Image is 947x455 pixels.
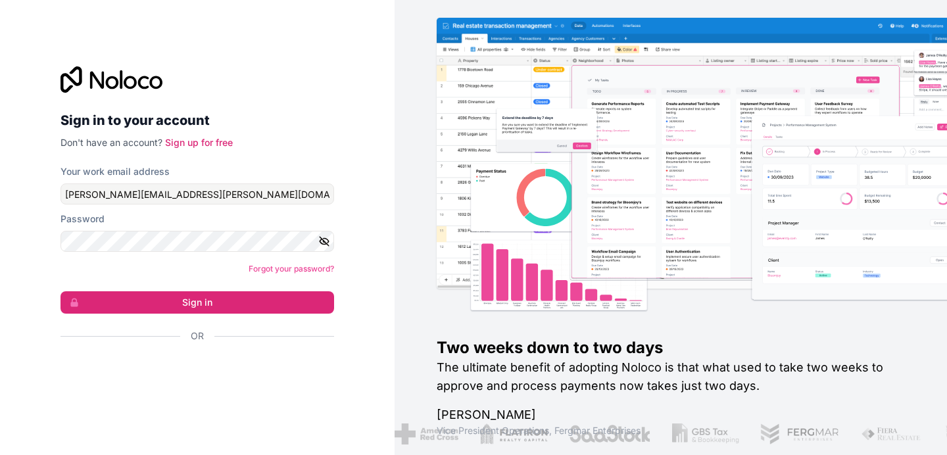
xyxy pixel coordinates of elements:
[61,165,170,178] label: Your work email address
[165,137,233,148] a: Sign up for free
[54,357,330,386] iframe: Botão "Fazer login com o Google"
[437,358,905,395] h2: The ultimate benefit of adopting Noloco is that what used to take two weeks to approve and proces...
[61,183,334,204] input: Email address
[61,291,334,314] button: Sign in
[249,264,334,274] a: Forgot your password?
[437,337,905,358] h1: Two weeks down to two days
[61,108,334,132] h2: Sign in to your account
[437,424,905,437] h1: Vice President Operations , Fergmar Enterprises
[191,329,204,343] span: Or
[395,423,458,444] img: /assets/american-red-cross-BAupjrZR.png
[61,231,334,252] input: Password
[437,406,905,424] h1: [PERSON_NAME]
[61,212,105,226] label: Password
[61,137,162,148] span: Don't have an account?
